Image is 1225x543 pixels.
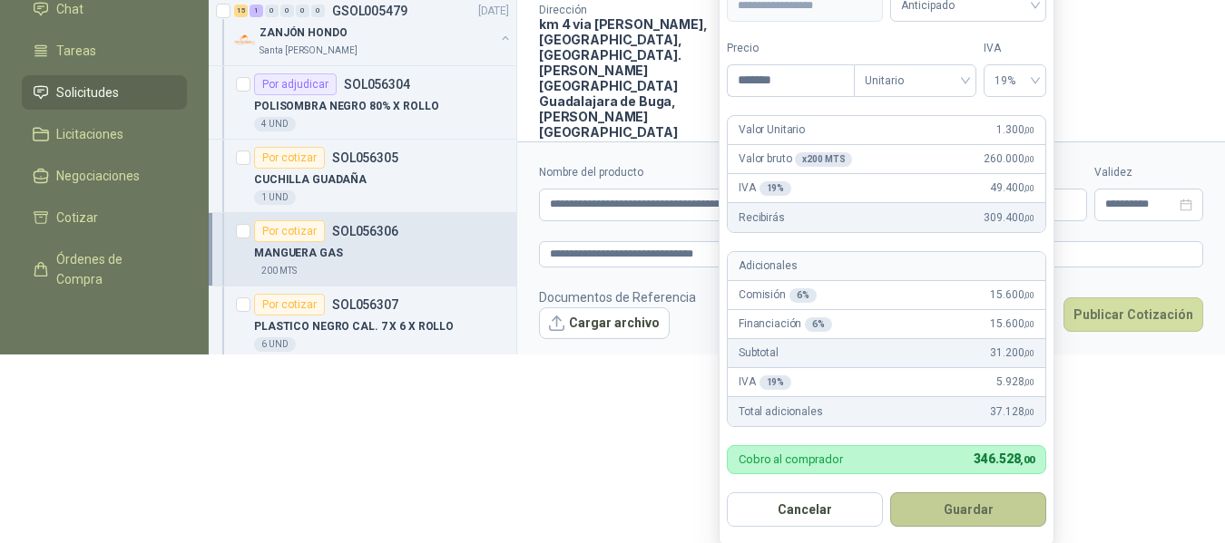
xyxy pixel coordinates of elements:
p: Valor bruto [739,150,852,168]
div: 6 % [805,317,832,332]
p: CUCHILLA GUADAÑA [254,171,367,189]
div: 0 [311,5,325,17]
span: 37.128 [990,403,1034,421]
a: Tareas [22,34,187,68]
p: ZANJÓN HONDO [260,24,348,42]
p: km 4 via [PERSON_NAME], [GEOGRAPHIC_DATA], [GEOGRAPHIC_DATA]. [PERSON_NAME][GEOGRAPHIC_DATA] Guad... [539,16,733,140]
p: GSOL005479 [332,5,407,17]
span: Órdenes de Compra [56,249,170,289]
span: ,00 [1024,407,1034,417]
div: 19 % [759,375,792,390]
p: POLISOMBRA NEGRO 80% X ROLLO [254,98,439,115]
p: IVA [739,373,791,391]
div: 0 [280,5,294,17]
div: Por cotizar [254,294,325,315]
span: ,00 [1020,454,1034,466]
div: 4 UND [254,117,296,131]
p: PLASTICO NEGRO CAL. 7 X 6 X ROLLO [254,318,454,335]
p: IVA [739,179,791,197]
label: Precio [727,40,854,57]
p: Financiación [739,315,832,333]
p: Comisión [739,286,817,304]
img: Company Logo [234,29,256,51]
p: Adicionales [739,257,797,275]
button: Publicar Cotización [1063,297,1203,332]
p: Total adicionales [739,403,823,421]
span: 5.928 [996,373,1034,391]
span: 49.400 [990,179,1034,197]
span: Solicitudes [56,82,119,102]
label: Nombre del producto [539,164,834,181]
div: 1 UND [254,190,296,205]
label: IVA [984,40,1046,57]
span: Cotizar [56,208,98,228]
span: 19% [995,67,1035,94]
span: ,00 [1024,348,1034,358]
a: Órdenes de Compra [22,242,187,296]
div: 1 [250,5,263,17]
p: Documentos de Referencia [539,287,696,307]
div: 200 MTS [254,264,304,278]
span: 309.400 [984,209,1034,227]
span: Unitario [865,67,965,94]
a: Cotizar [22,200,187,235]
label: Validez [1094,164,1203,181]
span: ,00 [1024,377,1034,387]
p: SOL056306 [332,225,398,238]
button: Cargar archivo [539,307,670,340]
span: ,00 [1024,290,1034,300]
p: Valor Unitario [739,121,805,139]
p: SOL056305 [332,151,398,164]
a: Por adjudicarSOL056304POLISOMBRA NEGRO 80% X ROLLO4 UND [209,66,516,140]
span: 31.200 [990,344,1034,362]
span: Negociaciones [56,166,140,186]
p: MANGUERA GAS [254,245,343,262]
p: Dirección [539,4,733,16]
div: Por cotizar [254,220,325,242]
a: Solicitudes [22,75,187,110]
a: Por cotizarSOL056305CUCHILLA GUADAÑA1 UND [209,140,516,213]
span: Licitaciones [56,124,123,144]
button: Guardar [890,492,1046,527]
div: Por adjudicar [254,73,337,95]
div: x 200 MTS [795,152,852,167]
a: Por cotizarSOL056307PLASTICO NEGRO CAL. 7 X 6 X ROLLO6 UND [209,286,516,360]
a: Por cotizarSOL056306MANGUERA GAS200 MTS [209,213,516,286]
div: 6 UND [254,337,296,352]
span: 346.528 [974,451,1034,466]
span: ,00 [1024,154,1034,164]
span: ,00 [1024,213,1034,223]
div: Por cotizar [254,147,325,169]
div: 19 % [759,181,792,196]
p: Santa [PERSON_NAME] [260,44,358,58]
p: SOL056304 [344,78,410,91]
button: Cancelar [727,492,883,527]
p: [DATE] [478,3,509,20]
p: SOL056307 [332,298,398,311]
span: 15.600 [990,286,1034,304]
p: Subtotal [739,344,779,362]
a: Licitaciones [22,117,187,151]
span: 1.300 [996,121,1034,139]
div: 15 [234,5,248,17]
p: Cobro al comprador [739,453,843,465]
span: ,00 [1024,183,1034,193]
span: 15.600 [990,315,1034,333]
span: 260.000 [984,150,1034,168]
div: 6 % [789,288,817,303]
a: Negociaciones [22,159,187,193]
p: Recibirás [739,209,785,227]
div: 0 [296,5,309,17]
span: Tareas [56,41,96,61]
span: ,00 [1024,319,1034,329]
span: ,00 [1024,125,1034,135]
a: Remisiones [22,304,187,338]
div: 0 [265,5,279,17]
